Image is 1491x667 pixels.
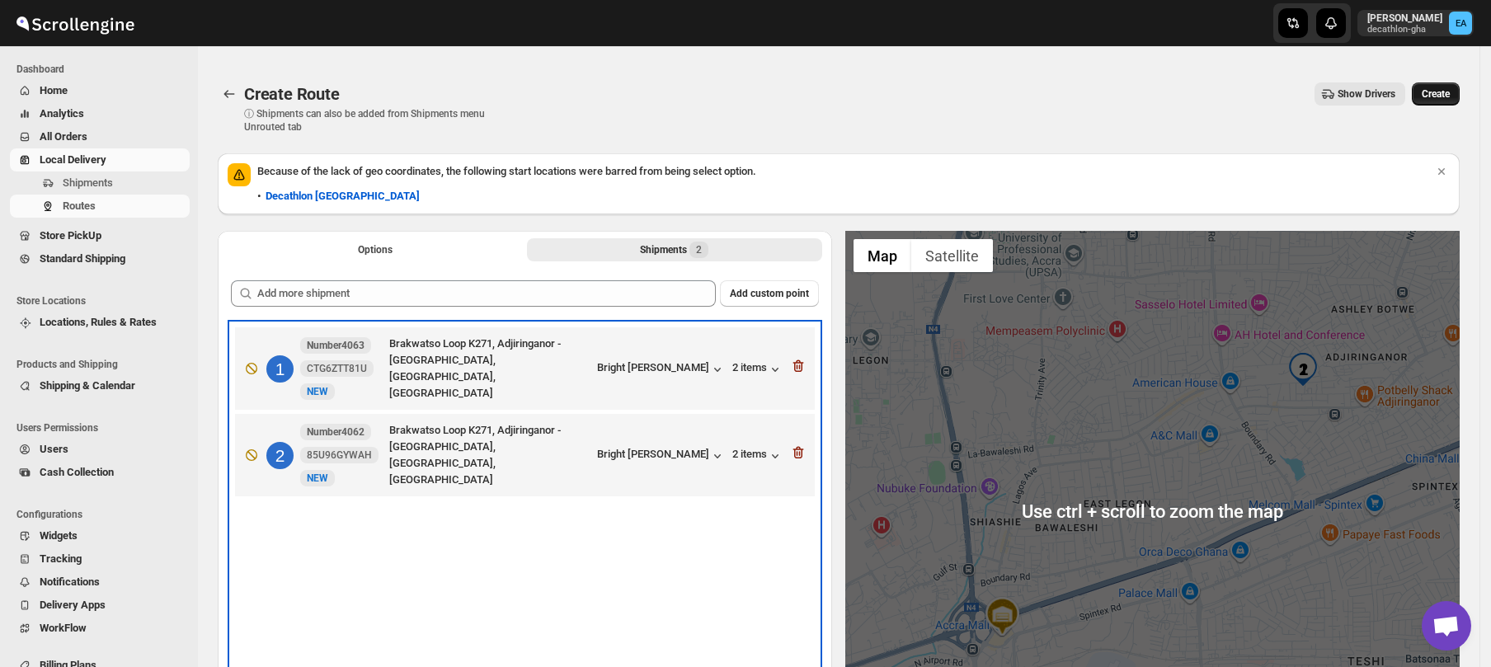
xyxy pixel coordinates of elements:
[1422,601,1471,651] a: Open chat
[244,84,340,104] span: Create Route
[854,239,911,272] button: Show street map
[40,529,78,542] span: Widgets
[40,107,84,120] span: Analytics
[40,443,68,455] span: Users
[307,426,365,438] b: Number4062
[40,252,125,265] span: Standard Shipping
[40,575,100,588] span: Notifications
[732,361,783,378] button: 2 items
[911,239,993,272] button: Show satellite imagery
[1367,12,1442,25] p: [PERSON_NAME]
[10,79,190,102] button: Home
[40,622,87,634] span: WorkFlow
[732,448,783,464] button: 2 items
[1456,18,1467,29] text: EA
[10,195,190,218] button: Routes
[10,524,190,547] button: Widgets
[40,316,157,328] span: Locations, Rules & Rates
[16,294,190,308] span: Store Locations
[10,571,190,594] button: Notifications
[63,176,113,189] span: Shipments
[40,466,114,478] span: Cash Collection
[40,379,135,392] span: Shipping & Calendar
[16,508,190,521] span: Configurations
[1422,87,1450,101] span: Create
[1367,25,1442,35] p: decathlon-gha
[10,171,190,195] button: Shipments
[10,547,190,571] button: Tracking
[63,200,96,212] span: Routes
[16,63,190,76] span: Dashboard
[257,163,1433,180] p: Because of the lack of geo coordinates, the following start locations were barred from being sele...
[1315,82,1405,106] button: Show Drivers
[307,340,365,351] b: Number4063
[40,84,68,96] span: Home
[16,421,190,434] span: Users Permissions
[389,336,590,402] div: Brakwatso Loop K271, Adjiringanor - [GEOGRAPHIC_DATA], [GEOGRAPHIC_DATA], [GEOGRAPHIC_DATA]
[1286,353,1319,386] div: 2
[228,238,524,261] button: All Route Options
[16,358,190,371] span: Products and Shipping
[307,449,372,462] span: 85U96GYWAH
[10,311,190,334] button: Locations, Rules & Rates
[10,594,190,617] button: Delivery Apps
[1430,160,1453,183] button: Dismiss notification
[218,82,241,106] button: Routes
[307,472,328,484] span: NEW
[266,355,294,383] div: 1
[40,153,106,166] span: Local Delivery
[640,242,708,258] div: Shipments
[1449,12,1472,35] span: Emmanuel Adu-Mensah
[257,188,420,204] div: •
[40,552,82,565] span: Tracking
[10,125,190,148] button: All Orders
[266,442,294,469] div: 2
[1338,87,1395,101] span: Show Drivers
[40,130,87,143] span: All Orders
[389,422,590,488] div: Brakwatso Loop K271, Adjiringanor - [GEOGRAPHIC_DATA], [GEOGRAPHIC_DATA], [GEOGRAPHIC_DATA]
[307,386,328,397] span: NEW
[527,238,823,261] button: Selected Shipments
[244,107,504,134] p: ⓘ Shipments can also be added from Shipments menu Unrouted tab
[10,374,190,397] button: Shipping & Calendar
[307,362,367,375] span: CTG6ZTT81U
[266,190,420,202] b: Decathlon [GEOGRAPHIC_DATA]
[257,280,716,307] input: Add more shipment
[256,183,430,209] button: Decathlon [GEOGRAPHIC_DATA]
[358,243,393,256] span: Options
[40,229,101,242] span: Store PickUp
[10,461,190,484] button: Cash Collection
[597,361,726,378] button: Bright [PERSON_NAME]
[1412,82,1460,106] button: Create
[1357,10,1474,36] button: User menu
[10,617,190,640] button: WorkFlow
[40,599,106,611] span: Delivery Apps
[10,438,190,461] button: Users
[720,280,819,307] button: Add custom point
[696,243,702,256] span: 2
[13,2,137,44] img: ScrollEngine
[597,448,726,464] button: Bright [PERSON_NAME]
[10,102,190,125] button: Analytics
[730,287,809,300] span: Add custom point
